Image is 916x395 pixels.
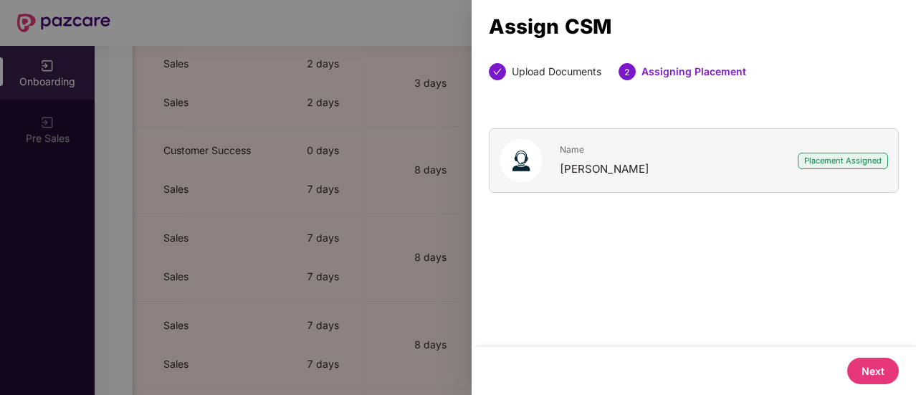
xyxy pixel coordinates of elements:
[624,67,630,77] span: 2
[500,139,543,182] img: svg+xml;base64,PHN2ZyB4bWxucz0iaHR0cDovL3d3dy53My5vcmcvMjAwMC9zdmciIHhtbG5zOnhsaW5rPSJodHRwOi8vd3...
[560,144,649,155] span: Name
[847,358,899,384] button: Next
[641,63,746,80] div: Assigning Placement
[798,153,888,169] div: Placement Assigned
[560,162,649,176] span: [PERSON_NAME]
[512,63,601,80] div: Upload Documents
[489,19,899,34] div: Assign CSM
[493,67,502,76] span: check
